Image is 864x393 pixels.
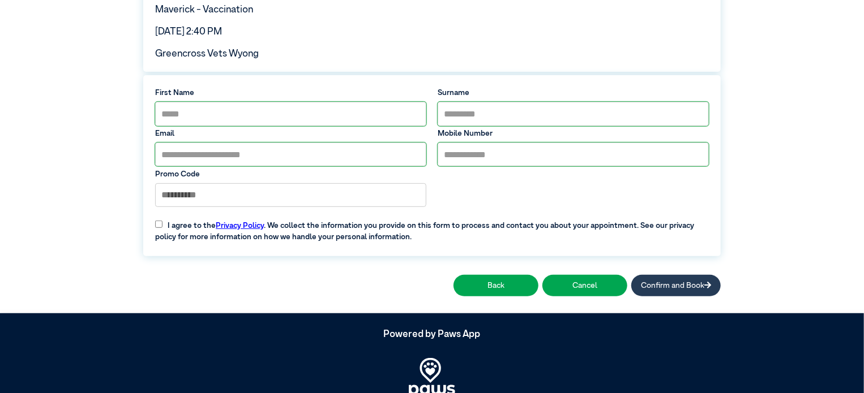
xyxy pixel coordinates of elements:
[143,329,721,340] h5: Powered by Paws App
[155,5,253,15] span: Maverick - Vaccination
[542,275,627,296] button: Cancel
[155,221,162,228] input: I agree to thePrivacy Policy. We collect the information you provide on this form to process and ...
[155,169,426,180] label: Promo Code
[438,87,709,98] label: Surname
[149,212,715,243] label: I agree to the . We collect the information you provide on this form to process and contact you a...
[438,128,709,139] label: Mobile Number
[155,128,426,139] label: Email
[155,27,222,37] span: [DATE] 2:40 PM
[631,275,721,296] button: Confirm and Book
[155,49,259,59] span: Greencross Vets Wyong
[155,87,426,98] label: First Name
[216,222,264,230] a: Privacy Policy
[454,275,538,296] button: Back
